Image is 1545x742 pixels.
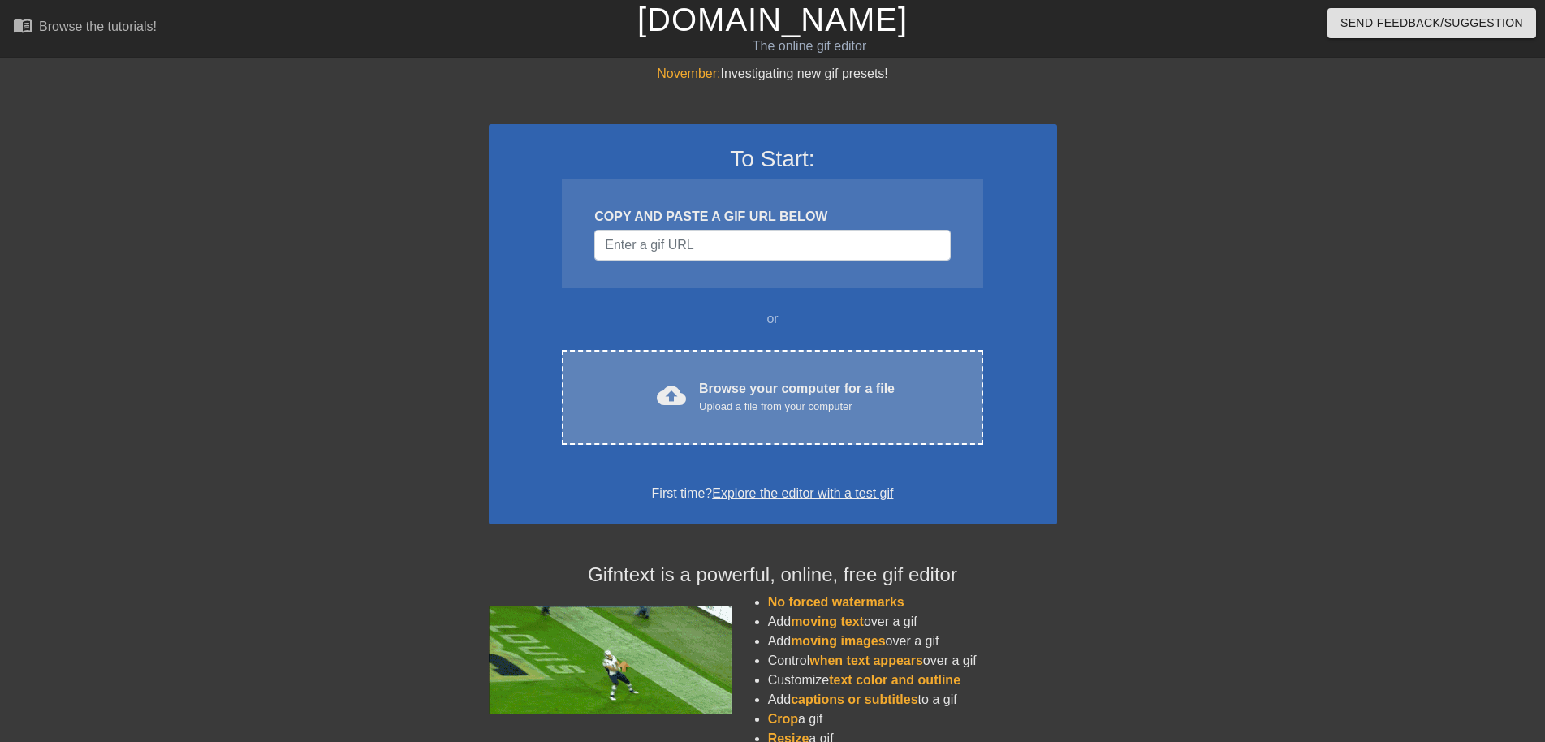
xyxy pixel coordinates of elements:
li: Add over a gif [768,632,1057,651]
span: captions or subtitles [791,692,917,706]
span: November: [657,67,720,80]
span: No forced watermarks [768,595,904,609]
img: football_small.gif [489,606,732,714]
span: Send Feedback/Suggestion [1340,13,1523,33]
h4: Gifntext is a powerful, online, free gif editor [489,563,1057,587]
li: Add over a gif [768,612,1057,632]
span: text color and outline [829,673,960,687]
span: menu_book [13,15,32,35]
a: Explore the editor with a test gif [712,486,893,500]
li: Customize [768,671,1057,690]
div: Browse the tutorials! [39,19,157,33]
a: Browse the tutorials! [13,15,157,41]
div: Browse your computer for a file [699,379,895,415]
a: [DOMAIN_NAME] [637,2,908,37]
span: when text appears [809,654,923,667]
li: Control over a gif [768,651,1057,671]
input: Username [594,230,950,261]
div: or [531,309,1015,329]
span: moving images [791,634,885,648]
div: Investigating new gif presets! [489,64,1057,84]
li: a gif [768,710,1057,729]
span: moving text [791,615,864,628]
span: cloud_upload [657,381,686,410]
div: COPY AND PASTE A GIF URL BELOW [594,207,950,226]
h3: To Start: [510,145,1036,173]
div: First time? [510,484,1036,503]
button: Send Feedback/Suggestion [1327,8,1536,38]
div: The online gif editor [523,37,1095,56]
li: Add to a gif [768,690,1057,710]
div: Upload a file from your computer [699,399,895,415]
span: Crop [768,712,798,726]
